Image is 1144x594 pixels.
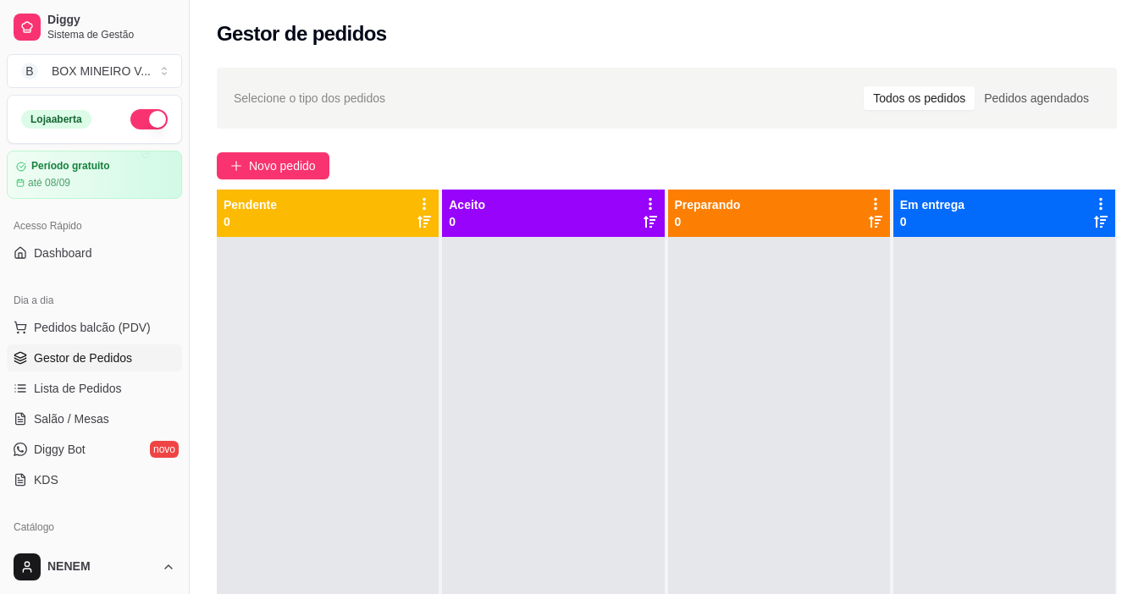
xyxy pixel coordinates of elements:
[47,28,175,41] span: Sistema de Gestão
[7,212,182,239] div: Acesso Rápido
[7,151,182,199] a: Período gratuitoaté 08/09
[130,109,168,129] button: Alterar Status
[230,160,242,172] span: plus
[34,319,151,336] span: Pedidos balcão (PDV)
[7,7,182,47] a: DiggySistema de Gestão
[7,514,182,541] div: Catálogo
[675,213,741,230] p: 0
[217,20,387,47] h2: Gestor de pedidos
[7,375,182,402] a: Lista de Pedidos
[7,314,182,341] button: Pedidos balcão (PDV)
[34,245,92,261] span: Dashboard
[7,54,182,88] button: Select a team
[47,13,175,28] span: Diggy
[34,349,132,366] span: Gestor de Pedidos
[7,405,182,432] a: Salão / Mesas
[900,196,964,213] p: Em entrega
[249,157,316,175] span: Novo pedido
[47,559,155,575] span: NENEM
[34,441,86,458] span: Diggy Bot
[34,471,58,488] span: KDS
[21,63,38,80] span: B
[900,213,964,230] p: 0
[7,466,182,493] a: KDS
[449,213,485,230] p: 0
[975,86,1098,110] div: Pedidos agendados
[675,196,741,213] p: Preparando
[52,63,151,80] div: BOX MINEIRO V ...
[34,380,122,397] span: Lista de Pedidos
[7,239,182,267] a: Dashboard
[7,344,182,371] a: Gestor de Pedidos
[449,196,485,213] p: Aceito
[224,196,277,213] p: Pendente
[217,152,329,179] button: Novo pedido
[7,547,182,587] button: NENEM
[7,436,182,463] a: Diggy Botnovo
[234,89,385,107] span: Selecione o tipo dos pedidos
[864,86,975,110] div: Todos os pedidos
[224,213,277,230] p: 0
[34,410,109,427] span: Salão / Mesas
[21,110,91,129] div: Loja aberta
[7,287,182,314] div: Dia a dia
[31,160,110,173] article: Período gratuito
[28,176,70,190] article: até 08/09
